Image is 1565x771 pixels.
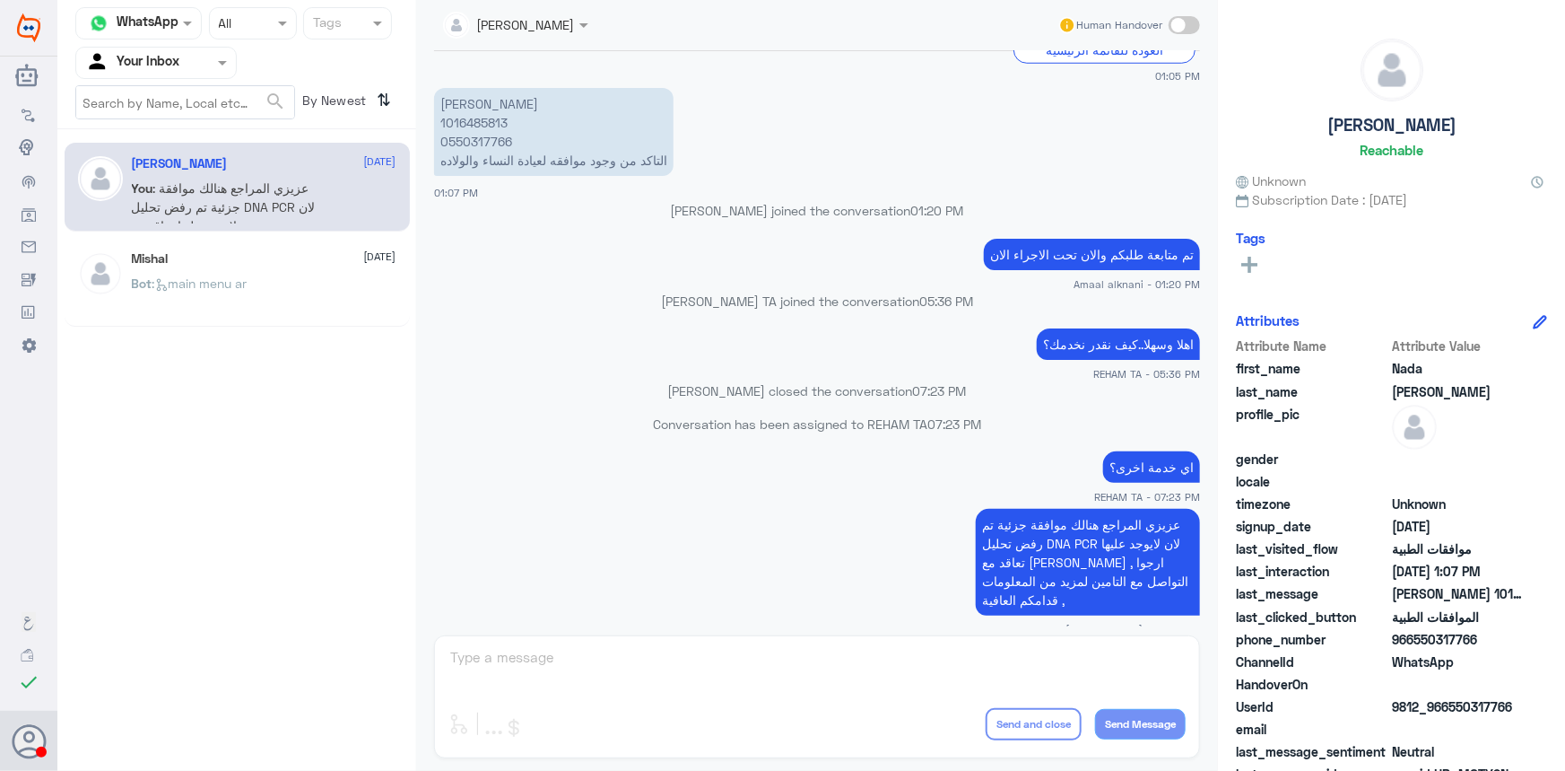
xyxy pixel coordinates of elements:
[1236,190,1547,209] span: Subscription Date : [DATE]
[1236,171,1306,190] span: Unknown
[1236,472,1388,491] span: locale
[132,276,152,291] span: Bot
[1392,584,1522,603] span: ندى عبدالله الرصيص 1016485813 0550317766 التاكد من وجود موافقه لعيادة النساء والولاده
[132,180,329,290] span: : عزيزي المراجع هنالك موافقة جزئية تم رفض تحليل DNA PCR لان لايوجد عليها تعاقد مع [PERSON_NAME] ,...
[1093,366,1200,381] span: REHAM TA - 05:36 PM
[17,13,40,42] img: Widebot Logo
[1236,539,1388,558] span: last_visited_flow
[1392,382,1522,401] span: Abdullah
[434,201,1200,220] p: [PERSON_NAME] joined the conversation
[1236,450,1388,469] span: gender
[1236,562,1388,581] span: last_interaction
[85,49,112,76] img: yourInbox.svg
[1392,697,1522,716] span: 9812_966550317766
[1236,608,1388,626] span: last_clicked_button
[434,88,674,176] p: 13/8/2025, 1:07 PM
[1236,584,1388,603] span: last_message
[132,156,228,171] h5: Nada Abdullah
[18,671,39,693] i: check
[434,381,1200,400] p: [PERSON_NAME] closed the conversation
[1392,630,1522,649] span: 966550317766
[1392,359,1522,378] span: Nada
[1236,312,1300,329] h6: Attributes
[434,187,478,198] span: 01:07 PM
[132,180,153,196] span: You
[85,10,112,37] img: whatsapp.png
[1236,720,1388,739] span: email
[1392,675,1522,694] span: null
[265,87,286,117] button: search
[1392,472,1522,491] span: null
[378,85,392,115] i: ⇅
[78,156,123,201] img: defaultAdmin.png
[1065,622,1200,637] span: [PERSON_NAME] - 07:23 PM
[152,276,248,291] span: : main menu ar
[78,251,123,296] img: defaultAdmin.png
[1076,17,1162,33] span: Human Handover
[1392,562,1522,581] span: 2025-08-13T10:07:19.536Z
[1327,115,1456,136] h5: [PERSON_NAME]
[927,416,981,432] span: 07:23 PM
[984,239,1200,270] p: 13/8/2025, 1:20 PM
[76,86,294,118] input: Search by Name, Local etc…
[1361,39,1422,101] img: defaultAdmin.png
[1236,517,1388,536] span: signup_date
[1392,653,1522,671] span: 2
[1392,495,1522,513] span: Unknown
[911,203,964,218] span: 01:20 PM
[1155,68,1200,83] span: 01:05 PM
[1392,450,1522,469] span: null
[1037,329,1200,360] p: 13/8/2025, 5:36 PM
[1392,405,1437,450] img: defaultAdmin.png
[1236,359,1388,378] span: first_name
[310,13,342,36] div: Tags
[12,724,46,758] button: Avatar
[1392,337,1522,355] span: Attribute Value
[1236,630,1388,649] span: phone_number
[1236,675,1388,694] span: HandoverOn
[919,294,973,309] span: 05:36 PM
[1074,276,1200,292] span: Amaal alknani - 01:20 PM
[1392,742,1522,761] span: 0
[1095,709,1186,740] button: Send Message
[986,708,1082,740] button: Send and close
[1236,382,1388,401] span: last_name
[434,292,1200,311] p: [PERSON_NAME] TA joined the conversation
[1392,720,1522,739] span: null
[265,91,286,112] span: search
[1392,608,1522,626] span: الموافقات الطبية
[1236,495,1388,513] span: timezone
[1236,653,1388,671] span: ChannelId
[132,251,169,267] h5: Mishal
[1103,451,1200,483] p: 13/8/2025, 7:23 PM
[1236,697,1388,716] span: UserId
[434,415,1200,434] p: Conversation has been assigned to REHAM TA
[1236,230,1265,246] h6: Tags
[1094,489,1200,504] span: REHAM TA - 07:23 PM
[976,509,1200,616] p: 13/8/2025, 7:23 PM
[1392,517,1522,536] span: 2025-08-13T10:05:26.007Z
[295,85,370,121] span: By Newest
[1236,742,1388,761] span: last_message_sentiment
[1392,539,1522,558] span: موافقات الطبية
[913,383,967,399] span: 07:23 PM
[1236,405,1388,446] span: profile_pic
[364,249,396,265] span: [DATE]
[1360,142,1423,158] h6: Reachable
[364,153,396,170] span: [DATE]
[1236,337,1388,355] span: Attribute Name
